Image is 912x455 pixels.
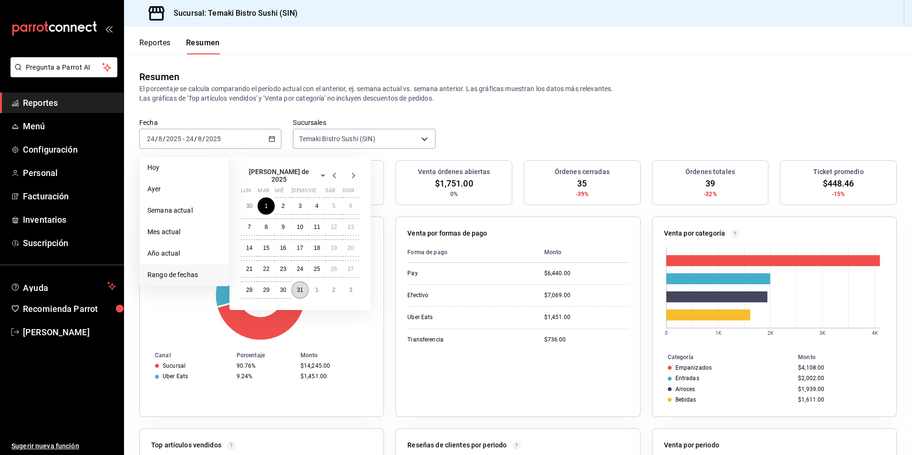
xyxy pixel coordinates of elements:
[297,266,303,272] abbr: 24 de julio de 2025
[166,135,182,143] input: ----
[280,266,286,272] abbr: 23 de julio de 2025
[139,84,897,103] p: El porcentaje se calcula comparando el período actual con el anterior, ej. semana actual vs. sema...
[342,281,359,299] button: 3 de agosto de 2025
[309,260,325,278] button: 25 de julio de 2025
[299,203,302,209] abbr: 3 de julio de 2025
[297,224,303,230] abbr: 10 de julio de 2025
[258,197,274,215] button: 1 de julio de 2025
[325,197,342,215] button: 5 de julio de 2025
[767,331,774,336] text: 2K
[309,239,325,257] button: 18 de julio de 2025
[241,197,258,215] button: 30 de junio de 2025
[342,197,359,215] button: 6 de julio de 2025
[832,190,845,198] span: -15%
[275,281,291,299] button: 30 de julio de 2025
[258,239,274,257] button: 15 de julio de 2025
[293,119,435,126] label: Sucursales
[163,362,186,369] div: Sucursal
[258,218,274,236] button: 8 de julio de 2025
[715,331,722,336] text: 1K
[246,266,252,272] abbr: 21 de julio de 2025
[309,187,316,197] abbr: viernes
[819,331,826,336] text: 3K
[325,281,342,299] button: 2 de agosto de 2025
[139,38,171,54] button: Reportes
[139,119,281,126] label: Fecha
[140,350,233,361] th: Canal
[675,386,695,393] div: Arroces
[544,291,629,300] div: $7,069.00
[146,135,155,143] input: --
[23,166,116,179] span: Personal
[23,143,116,156] span: Configuración
[332,203,335,209] abbr: 5 de julio de 2025
[331,224,337,230] abbr: 12 de julio de 2025
[275,197,291,215] button: 2 de julio de 2025
[544,313,629,321] div: $1,451.00
[407,440,507,450] p: Reseñas de clientes por periodo
[685,167,735,177] h3: Órdenes totales
[407,336,503,344] div: Transferencia
[11,441,116,451] span: Sugerir nueva función
[275,218,291,236] button: 9 de julio de 2025
[418,167,490,177] h3: Venta órdenes abiertas
[233,350,297,361] th: Porcentaje
[872,331,878,336] text: 4K
[407,291,503,300] div: Efectivo
[23,302,116,315] span: Recomienda Parrot
[263,287,269,293] abbr: 29 de julio de 2025
[315,203,319,209] abbr: 4 de julio de 2025
[798,386,881,393] div: $1,939.00
[258,260,274,278] button: 22 de julio de 2025
[281,203,285,209] abbr: 2 de julio de 2025
[342,239,359,257] button: 20 de julio de 2025
[265,224,268,230] abbr: 8 de julio de 2025
[407,269,503,278] div: Pay
[653,352,795,362] th: Categoría
[664,440,719,450] p: Venta por periodo
[194,135,197,143] span: /
[407,228,487,238] p: Venta por formas de pago
[186,38,220,54] button: Resumen
[342,218,359,236] button: 13 de julio de 2025
[280,245,286,251] abbr: 16 de julio de 2025
[435,177,473,190] span: $1,751.00
[407,313,503,321] div: Uber Eats
[139,70,179,84] div: Resumen
[332,287,335,293] abbr: 2 de agosto de 2025
[241,281,258,299] button: 28 de julio de 2025
[246,287,252,293] abbr: 28 de julio de 2025
[297,350,383,361] th: Monto
[147,184,221,194] span: Ayer
[675,364,712,371] div: Empanizados
[23,190,116,203] span: Facturación
[664,228,725,238] p: Venta por categoría
[291,187,348,197] abbr: jueves
[197,135,202,143] input: --
[237,362,293,369] div: 90.76%
[297,287,303,293] abbr: 31 de julio de 2025
[246,245,252,251] abbr: 14 de julio de 2025
[166,8,298,19] h3: Sucursal: Temaki Bistro Sushi (SIN)
[342,187,354,197] abbr: domingo
[23,326,116,339] span: [PERSON_NAME]
[139,38,220,54] div: navigation tabs
[309,197,325,215] button: 4 de julio de 2025
[26,62,103,72] span: Pregunta a Parrot AI
[544,269,629,278] div: $6,440.00
[10,57,117,77] button: Pregunta a Parrot AI
[158,135,163,143] input: --
[675,375,699,382] div: Entradas
[237,373,293,380] div: 9.24%
[147,248,221,259] span: Año actual
[537,242,629,263] th: Monto
[163,135,166,143] span: /
[704,190,717,198] span: -32%
[315,287,319,293] abbr: 1 de agosto de 2025
[248,224,251,230] abbr: 7 de julio de 2025
[705,177,715,190] span: 39
[665,331,668,336] text: 0
[348,266,354,272] abbr: 27 de julio de 2025
[151,440,221,450] p: Top artículos vendidos
[241,168,329,183] button: [PERSON_NAME] de 2025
